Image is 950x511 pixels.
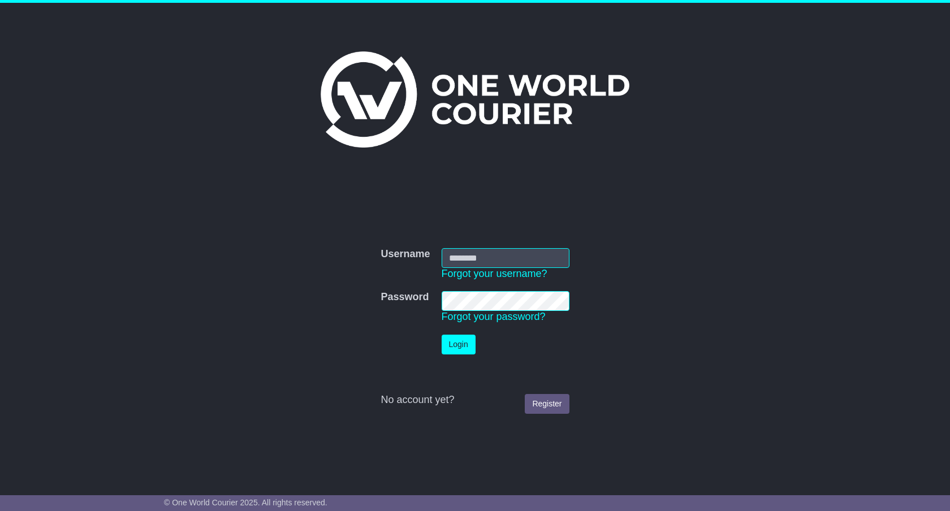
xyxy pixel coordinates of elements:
span: © One World Courier 2025. All rights reserved. [164,498,327,507]
label: Username [381,248,430,261]
button: Login [442,335,476,354]
label: Password [381,291,429,304]
div: No account yet? [381,394,569,406]
a: Forgot your password? [442,311,546,322]
a: Forgot your username? [442,268,547,279]
a: Register [525,394,569,414]
img: One World [321,51,629,148]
